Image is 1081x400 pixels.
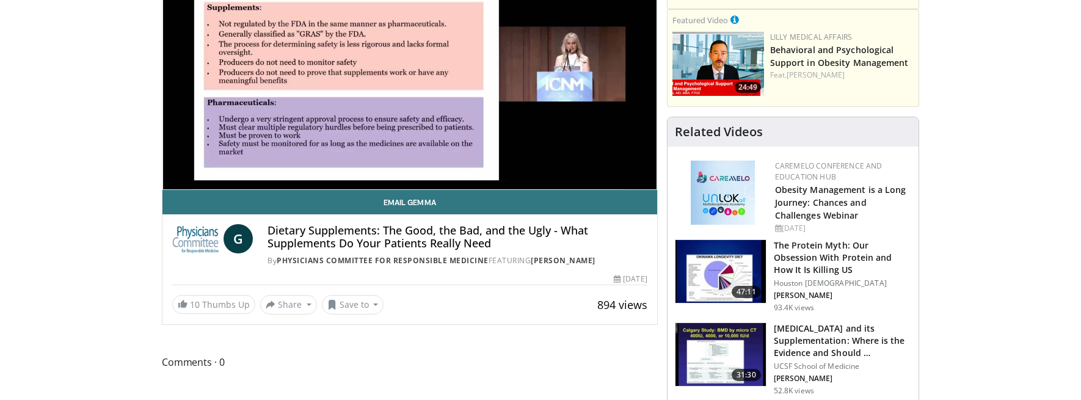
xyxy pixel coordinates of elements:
div: Feat. [770,70,914,81]
p: [PERSON_NAME] [774,374,911,384]
button: Share [260,295,317,315]
div: By FEATURING [268,255,647,266]
a: Email Gemma [162,190,657,214]
h3: [MEDICAL_DATA] and its Supplementation: Where is the Evidence and Should … [774,322,911,359]
p: Houston [DEMOGRAPHIC_DATA] [774,278,911,288]
img: Physicians Committee for Responsible Medicine [172,224,219,253]
a: 10 Thumbs Up [172,295,255,314]
p: UCSF School of Medicine [774,362,911,371]
a: [PERSON_NAME] [787,70,845,80]
div: [DATE] [614,274,647,285]
span: 10 [190,299,200,310]
img: 4bb25b40-905e-443e-8e37-83f056f6e86e.150x105_q85_crop-smart_upscale.jpg [675,323,766,387]
span: 24:49 [735,82,761,93]
a: Behavioral and Psychological Support in Obesity Management [770,44,909,68]
span: 894 views [597,297,647,312]
p: 52.8K views [774,386,814,396]
small: Featured Video [672,15,728,26]
a: Obesity Management is a Long Journey: Chances and Challenges Webinar [775,184,906,221]
span: Comments 0 [162,354,658,370]
img: 45df64a9-a6de-482c-8a90-ada250f7980c.png.150x105_q85_autocrop_double_scale_upscale_version-0.2.jpg [691,161,755,225]
h4: Related Videos [675,125,763,139]
a: CaReMeLO Conference and Education Hub [775,161,883,182]
p: [PERSON_NAME] [774,291,911,300]
img: b7b8b05e-5021-418b-a89a-60a270e7cf82.150x105_q85_crop-smart_upscale.jpg [675,240,766,304]
span: 31:30 [732,369,761,381]
a: [PERSON_NAME] [531,255,595,266]
a: G [224,224,253,253]
p: 93.4K views [774,303,814,313]
a: 47:11 The Protein Myth: Our Obsession With Protein and How It Is Killing US Houston [DEMOGRAPHIC_... [675,239,911,313]
h3: The Protein Myth: Our Obsession With Protein and How It Is Killing US [774,239,911,276]
a: Lilly Medical Affairs [770,32,853,42]
h4: Dietary Supplements: The Good, the Bad, and the Ugly - What Supplements Do Your Patients Really Need [268,224,647,250]
a: 24:49 [672,32,764,96]
img: ba3304f6-7838-4e41-9c0f-2e31ebde6754.png.150x105_q85_crop-smart_upscale.png [672,32,764,96]
a: Physicians Committee for Responsible Medicine [277,255,489,266]
a: 31:30 [MEDICAL_DATA] and its Supplementation: Where is the Evidence and Should … UCSF School of M... [675,322,911,396]
button: Save to [322,295,384,315]
div: [DATE] [775,223,909,234]
span: 47:11 [732,286,761,298]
